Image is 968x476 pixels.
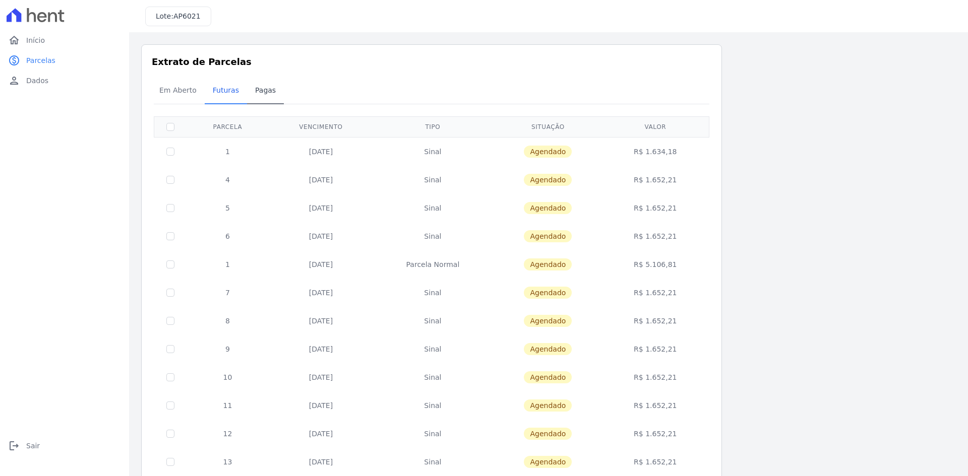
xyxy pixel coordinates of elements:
[156,11,201,22] h3: Lote:
[269,448,373,476] td: [DATE]
[603,116,707,137] th: Valor
[524,315,572,327] span: Agendado
[373,222,493,250] td: Sinal
[373,335,493,363] td: Sinal
[493,116,603,137] th: Situação
[26,441,40,451] span: Sair
[603,137,707,166] td: R$ 1.634,18
[603,307,707,335] td: R$ 1.652,21
[269,307,373,335] td: [DATE]
[373,137,493,166] td: Sinal
[524,202,572,214] span: Agendado
[524,258,572,270] span: Agendado
[603,166,707,194] td: R$ 1.652,21
[373,307,493,335] td: Sinal
[26,76,48,86] span: Dados
[603,222,707,250] td: R$ 1.652,21
[524,456,572,468] span: Agendado
[603,279,707,307] td: R$ 1.652,21
[187,194,269,222] td: 5
[524,371,572,383] span: Agendado
[524,174,572,186] span: Agendado
[4,71,125,91] a: personDados
[8,54,20,66] i: paid
[269,391,373,420] td: [DATE]
[8,440,20,452] i: logout
[603,391,707,420] td: R$ 1.652,21
[187,250,269,279] td: 1
[269,137,373,166] td: [DATE]
[207,80,245,100] span: Futuras
[524,399,572,412] span: Agendado
[4,436,125,456] a: logoutSair
[187,448,269,476] td: 13
[187,222,269,250] td: 6
[269,279,373,307] td: [DATE]
[524,343,572,355] span: Agendado
[153,80,203,100] span: Em Aberto
[26,55,55,65] span: Parcelas
[373,250,493,279] td: Parcela Normal
[4,50,125,71] a: paidParcelas
[269,363,373,391] td: [DATE]
[187,363,269,391] td: 10
[187,279,269,307] td: 7
[187,116,269,137] th: Parcela
[187,307,269,335] td: 8
[373,391,493,420] td: Sinal
[524,146,572,158] span: Agendado
[373,448,493,476] td: Sinal
[269,335,373,363] td: [DATE]
[26,35,45,45] span: Início
[269,222,373,250] td: [DATE]
[151,78,205,104] a: Em Aberto
[249,80,282,100] span: Pagas
[603,363,707,391] td: R$ 1.652,21
[373,116,493,137] th: Tipo
[603,335,707,363] td: R$ 1.652,21
[8,34,20,46] i: home
[152,55,711,69] h3: Extrato de Parcelas
[269,420,373,448] td: [DATE]
[187,335,269,363] td: 9
[269,194,373,222] td: [DATE]
[373,363,493,391] td: Sinal
[603,194,707,222] td: R$ 1.652,21
[8,75,20,87] i: person
[4,30,125,50] a: homeInício
[269,250,373,279] td: [DATE]
[187,420,269,448] td: 12
[187,137,269,166] td: 1
[187,391,269,420] td: 11
[373,166,493,194] td: Sinal
[269,116,373,137] th: Vencimento
[269,166,373,194] td: [DATE]
[187,166,269,194] td: 4
[205,78,247,104] a: Futuras
[603,448,707,476] td: R$ 1.652,21
[247,78,284,104] a: Pagas
[603,420,707,448] td: R$ 1.652,21
[603,250,707,279] td: R$ 5.106,81
[524,230,572,242] span: Agendado
[524,428,572,440] span: Agendado
[524,287,572,299] span: Agendado
[373,420,493,448] td: Sinal
[373,194,493,222] td: Sinal
[373,279,493,307] td: Sinal
[173,12,201,20] span: AP6021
